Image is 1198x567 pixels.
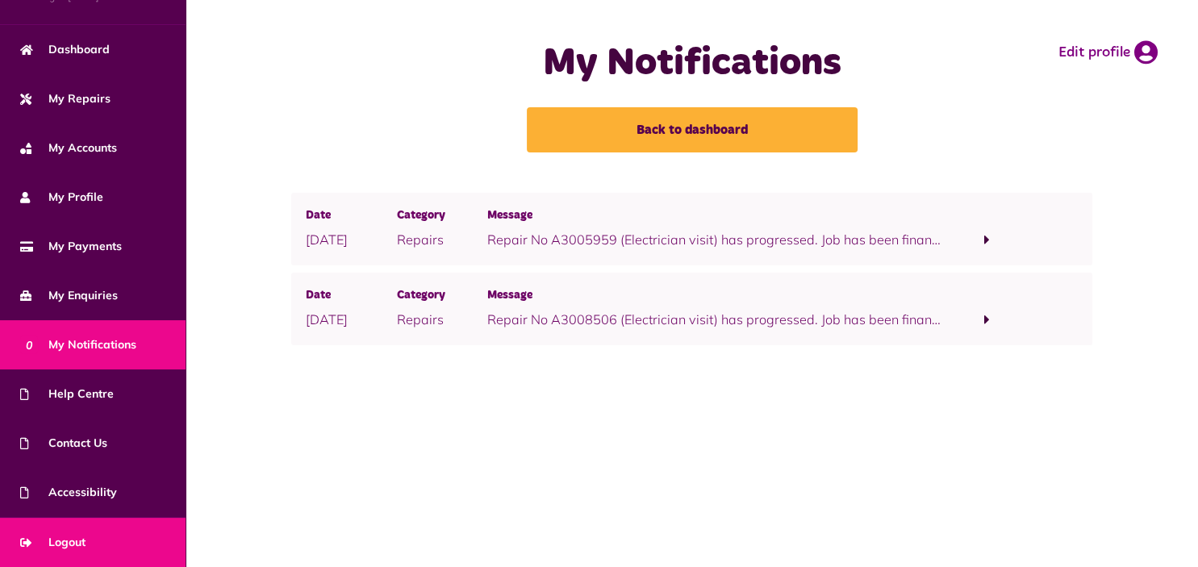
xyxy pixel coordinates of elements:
p: Repair No A3005959 (Electrician visit) has progressed. Job has been financially completed. To vie... [487,230,941,249]
span: Accessibility [20,484,117,501]
span: My Accounts [20,140,117,156]
p: Repair No A3008506 (Electrician visit) has progressed. Job has been financially completed. To vie... [487,310,941,329]
span: Contact Us [20,435,107,452]
p: [DATE] [306,230,397,249]
span: My Payments [20,238,122,255]
span: Date [306,207,397,225]
p: Repairs [397,310,488,329]
span: Message [487,287,941,305]
h1: My Notifications [455,40,929,87]
a: Back to dashboard [527,107,858,152]
p: Repairs [397,230,488,249]
span: Date [306,287,397,305]
span: Message [487,207,941,225]
span: My Enquiries [20,287,118,304]
p: [DATE] [306,310,397,329]
span: My Repairs [20,90,111,107]
a: Edit profile [1058,40,1158,65]
span: 0 [20,336,38,353]
span: Logout [20,534,86,551]
span: Dashboard [20,41,110,58]
span: My Profile [20,189,103,206]
span: Category [397,287,488,305]
span: My Notifications [20,336,136,353]
span: Category [397,207,488,225]
span: Help Centre [20,386,114,402]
